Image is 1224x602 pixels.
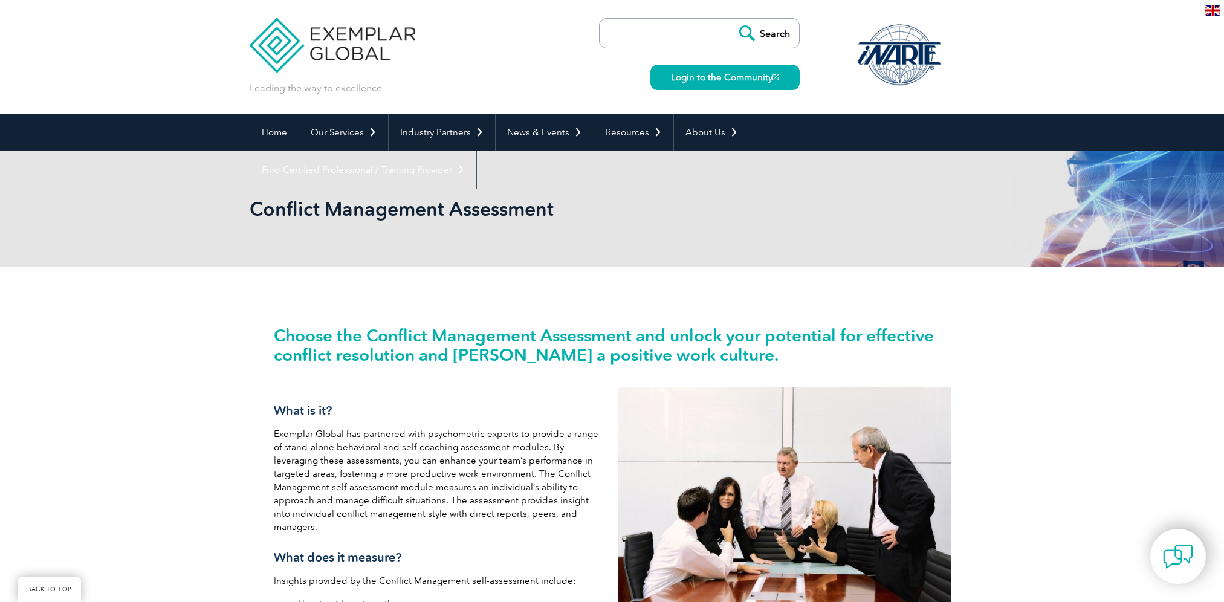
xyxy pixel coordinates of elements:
a: About Us [674,114,750,151]
img: open_square.png [772,74,779,80]
p: Leading the way to excellence [250,82,382,95]
a: BACK TO TOP [18,577,81,602]
a: Resources [594,114,673,151]
input: Search [733,19,799,48]
h3: What does it measure? [274,550,606,565]
a: Home [250,114,299,151]
h3: What is it? [274,403,606,418]
a: Industry Partners [389,114,495,151]
a: Our Services [299,114,388,151]
a: Login to the Community [650,65,800,90]
h2: Conflict Management Assessment [250,199,757,219]
a: News & Events [496,114,594,151]
img: contact-chat.png [1163,542,1193,572]
img: en [1205,5,1220,16]
a: Find Certified Professional / Training Provider [250,151,476,189]
h2: Choose the Conflict Management Assessment and unlock your potential for effective conflict resolu... [274,326,951,364]
p: Insights provided by the Conflict Management self-assessment include: [274,574,606,587]
p: Exemplar Global has partnered with psychometric experts to provide a range of stand-alone behavio... [274,427,606,534]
